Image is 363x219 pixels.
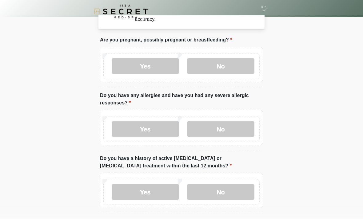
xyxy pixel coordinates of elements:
label: Yes [112,185,179,200]
label: Yes [112,59,179,74]
img: It's A Secret Med Spa Logo [94,5,148,18]
label: Are you pregnant, possibly pregnant or breastfeeding? [100,37,232,44]
label: No [187,185,254,200]
label: No [187,122,254,137]
label: Yes [112,122,179,137]
label: Do you have any allergies and have you had any severe allergic responses? [100,92,263,107]
label: No [187,59,254,74]
label: Do you have a history of active [MEDICAL_DATA] or [MEDICAL_DATA] treatment within the last 12 mon... [100,155,263,170]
